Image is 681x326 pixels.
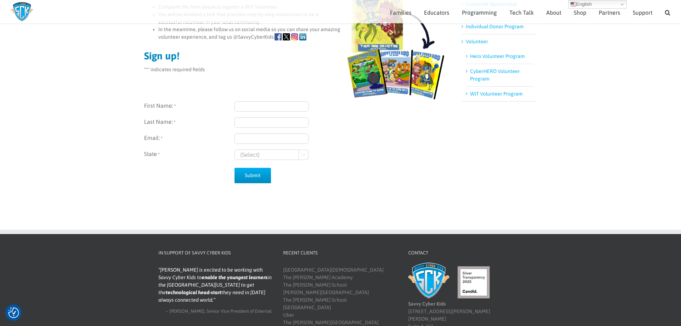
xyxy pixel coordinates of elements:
[283,249,397,257] h4: Recent Clients
[235,168,271,183] input: Submit
[144,133,235,144] label: Email:
[166,289,221,295] strong: technological head-start
[408,263,449,298] img: Savvy Cyber Kids
[458,266,490,298] img: candid-seal-silver-2025.svg
[144,150,235,160] label: State
[470,91,523,97] a: WIT Volunteer Program
[571,1,576,7] img: en
[466,39,488,44] a: Volunteer
[462,10,497,15] span: Programming
[144,117,235,128] label: Last Name:
[275,33,282,40] img: icons-Facebook.png
[8,307,19,318] img: Revisit consent button
[574,10,586,15] span: Shop
[599,10,620,15] span: Partners
[408,301,446,307] b: Savvy Cyber Kids
[470,53,525,59] a: Hero Volunteer Program
[408,249,522,257] h4: Contact
[466,24,524,29] a: Individual Donor Program
[546,10,561,15] span: About
[144,101,235,112] label: First Name:
[169,308,204,314] span: [PERSON_NAME]
[509,10,534,15] span: Tech Talk
[424,10,449,15] span: Educators
[158,266,272,304] blockquote: [PERSON_NAME] is excited to be working with Savvy Cyber Kids to in the [GEOGRAPHIC_DATA][US_STATE...
[470,68,520,82] a: CyberHERO Volunteer Program
[11,2,33,21] img: Savvy Cyber Kids Logo
[144,51,446,61] h2: Sign up!
[291,33,298,40] img: icons-Instagram.png
[299,33,306,40] img: icons-linkedin.png
[633,10,652,15] span: Support
[202,274,267,280] strong: enable the youngest learners
[8,307,19,318] button: Consent Preferences
[390,10,411,15] span: Families
[283,33,290,40] img: icons-X.png
[207,308,272,321] span: Senior Vice President of External Affairs
[144,66,446,73] p: " " indicates required fields
[158,249,272,257] h4: In Support of Savvy Cyber Kids
[158,26,446,41] li: In the meantime, please follow us on social media so you can share your amazing volunteer experie...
